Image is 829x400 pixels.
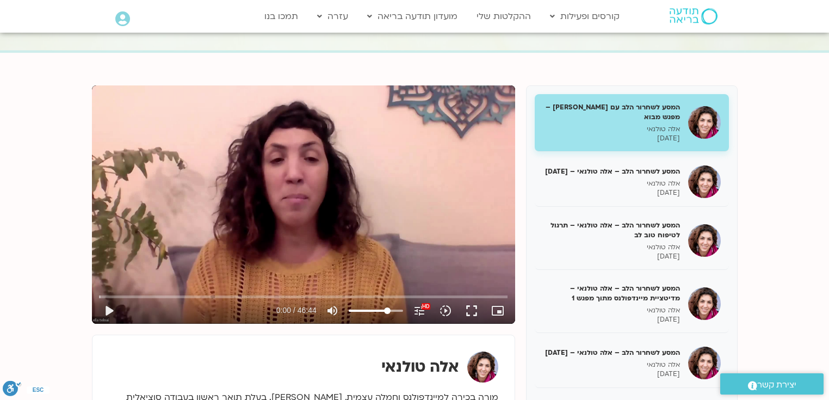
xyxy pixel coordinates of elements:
span: יצירת קשר [757,378,796,392]
p: אלה טולנאי [543,179,680,188]
a: יצירת קשר [720,373,824,395]
p: אלה טולנאי [543,243,680,252]
a: מועדון תודעה בריאה [362,6,463,27]
p: [DATE] [543,188,680,198]
img: המסע לשחרור הלב – אלה טולנאי – 19/11/24 [688,347,721,379]
img: המסע לשחרור הלב – אלה טולנאי – תרגול לטיפוח טוב לב [688,224,721,257]
img: המסע לשחרור הלב – אלה טולנאי – 12/11/24 [688,165,721,198]
a: ההקלטות שלי [471,6,536,27]
a: תמכו בנו [259,6,304,27]
p: אלה טולנאי [543,125,680,134]
p: [DATE] [543,315,680,324]
p: אלה טולנאי [543,306,680,315]
strong: אלה טולנאי [381,356,459,377]
img: המסע לשחרור הלב עם אלה טולנאי – מפגש מבוא [688,106,721,139]
h5: המסע לשחרור הלב – אלה טולנאי – תרגול לטיפוח טוב לב [543,220,680,240]
p: [DATE] [543,370,680,379]
a: עזרה [312,6,354,27]
h5: המסע לשחרור הלב – אלה טולנאי – [DATE] [543,348,680,358]
p: [DATE] [543,134,680,143]
img: תודעה בריאה [670,8,717,24]
h5: המסע לשחרור הלב – אלה טולנאי – [DATE] [543,167,680,176]
p: [DATE] [543,252,680,261]
a: קורסים ופעילות [545,6,625,27]
img: המסע לשחרור הלב – אלה טולנאי – מדיטציית מיינדפולנס מתוך מפגש 1 [688,287,721,320]
p: אלה טולנאי [543,360,680,370]
h5: המסע לשחרור הלב עם [PERSON_NAME] – מפגש מבוא [543,102,680,122]
img: אלה טולנאי [467,352,498,383]
h5: המסע לשחרור הלב – אלה טולנאי – מדיטציית מיינדפולנס מתוך מפגש 1 [543,284,680,303]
